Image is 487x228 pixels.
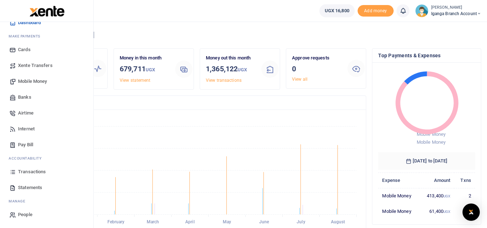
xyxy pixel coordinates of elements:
[6,15,88,31] a: Dashboard
[6,31,88,42] li: M
[443,194,450,198] small: UGX
[454,204,475,219] td: 1
[415,4,428,17] img: profile-user
[454,188,475,204] td: 2
[12,198,26,204] span: anage
[358,8,394,13] a: Add money
[206,63,256,75] h3: 1,365,122
[415,4,481,17] a: profile-user [PERSON_NAME] Iganga Branch Account
[292,63,342,74] h3: 0
[18,109,34,117] span: Airtime
[6,105,88,121] a: Airtime
[378,52,475,59] h4: Top Payments & Expenses
[6,42,88,58] a: Cards
[18,46,31,53] span: Cards
[18,184,42,191] span: Statements
[462,204,480,221] div: Open Intercom Messenger
[6,58,88,73] a: Xente Transfers
[18,19,41,26] span: Dashboard
[14,156,41,161] span: countability
[6,137,88,153] a: Pay Bill
[443,210,450,214] small: UGX
[18,211,32,218] span: People
[292,77,307,82] a: View all
[206,78,242,83] a: View transactions
[238,67,247,72] small: UGX
[6,73,88,89] a: Mobile Money
[331,220,345,225] tspan: August
[378,204,419,219] td: Mobile Money
[378,173,419,188] th: Expense
[417,131,446,137] span: Mobile Money
[147,220,159,225] tspan: March
[34,99,360,107] h4: Transactions Overview
[325,7,349,14] span: UGX 16,800
[431,5,481,11] small: [PERSON_NAME]
[27,31,481,39] h4: Hello [PERSON_NAME]
[319,4,355,17] a: UGX 16,800
[6,164,88,180] a: Transactions
[6,153,88,164] li: Ac
[18,141,33,148] span: Pay Bill
[292,54,342,62] p: Approve requests
[419,188,454,204] td: 413,400
[358,5,394,17] span: Add money
[378,152,475,170] h6: [DATE] to [DATE]
[18,78,47,85] span: Mobile Money
[206,54,256,62] p: Money out this month
[6,89,88,105] a: Banks
[417,139,446,145] span: Mobile Money
[107,220,125,225] tspan: February
[120,54,169,62] p: Money in this month
[316,4,358,17] li: Wallet ballance
[18,168,46,175] span: Transactions
[378,188,419,204] td: Mobile Money
[120,63,169,75] h3: 679,711
[29,8,65,13] a: logo-small logo-large logo-large
[6,121,88,137] a: Internet
[18,62,53,69] span: Xente Transfers
[120,78,150,83] a: View statement
[6,180,88,196] a: Statements
[146,67,155,72] small: UGX
[12,33,40,39] span: ake Payments
[6,196,88,207] li: M
[431,10,481,17] span: Iganga Branch Account
[30,6,65,17] img: logo-large
[419,173,454,188] th: Amount
[358,5,394,17] li: Toup your wallet
[18,125,35,133] span: Internet
[6,207,88,223] a: People
[419,204,454,219] td: 61,400
[18,94,31,101] span: Banks
[454,173,475,188] th: Txns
